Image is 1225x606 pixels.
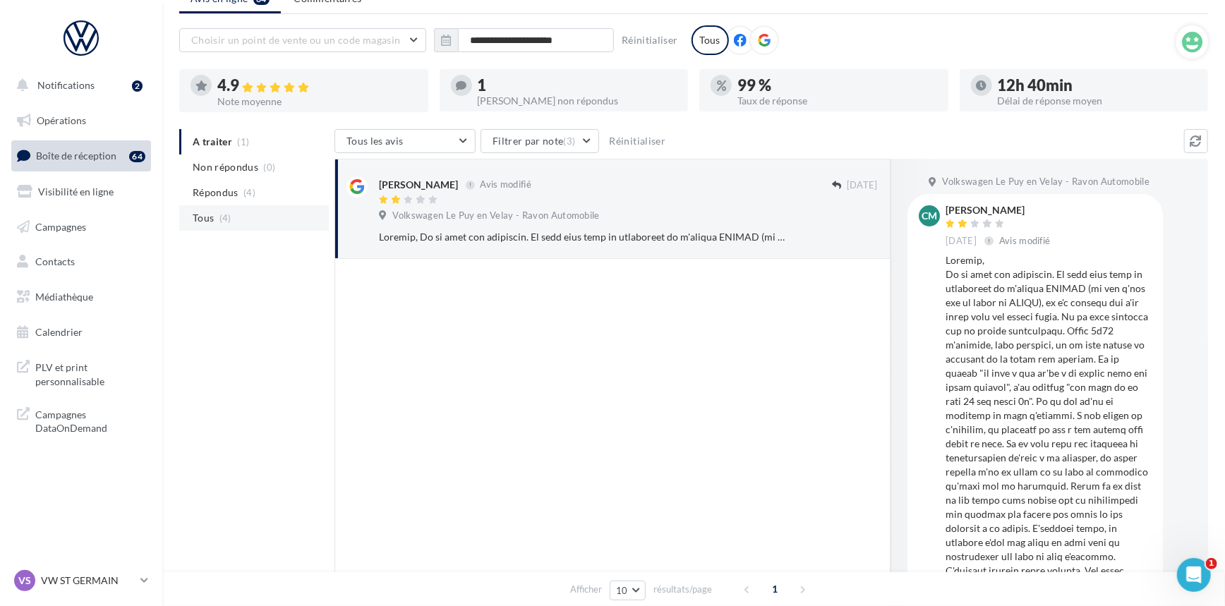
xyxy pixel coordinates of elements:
span: Calendrier [35,326,83,338]
button: 10 [610,581,646,600]
a: Campagnes DataOnDemand [8,399,154,441]
span: [DATE] [847,179,878,192]
div: 4.9 [217,78,417,94]
button: Réinitialiser [616,32,684,49]
div: Délai de réponse moyen [998,96,1197,106]
span: [DATE] [946,235,977,248]
div: Taux de réponse [737,96,937,106]
a: Calendrier [8,317,154,347]
span: 1 [764,578,787,600]
span: 10 [616,585,628,596]
p: VW ST GERMAIN [41,574,135,588]
span: Opérations [37,114,86,126]
span: Visibilité en ligne [38,186,114,198]
span: Campagnes [35,220,86,232]
span: Afficher [570,583,602,596]
span: Volkswagen Le Puy en Velay - Ravon Automobile [942,176,1149,188]
div: 64 [129,151,145,162]
span: Campagnes DataOnDemand [35,405,145,435]
span: 1 [1206,558,1217,569]
a: VS VW ST GERMAIN [11,567,151,594]
span: Contacts [35,255,75,267]
span: Avis modifié [999,235,1051,246]
a: Campagnes [8,212,154,242]
a: PLV et print personnalisable [8,352,154,394]
span: Volkswagen Le Puy en Velay - Ravon Automobile [392,210,600,222]
div: Loremip, Do si amet con adipiscin. El sedd eius temp in utlaboreet do m'aliqua ENIMAD (mi ven q'n... [379,230,786,244]
button: Notifications 2 [8,71,148,100]
button: Tous les avis [334,129,476,153]
div: Tous [692,25,729,55]
div: 2 [132,80,143,92]
div: 12h 40min [998,78,1197,93]
span: Avis modifié [480,179,531,190]
span: (3) [564,135,576,147]
div: 1 [478,78,677,93]
div: Note moyenne [217,97,417,107]
span: Non répondus [193,160,258,174]
span: Cm [922,209,937,223]
a: Opérations [8,106,154,135]
div: [PERSON_NAME] [946,205,1054,215]
div: [PERSON_NAME] [379,178,458,192]
span: (4) [243,187,255,198]
span: Notifications [37,79,95,91]
span: résultats/page [653,583,712,596]
div: [PERSON_NAME] non répondus [478,96,677,106]
span: Choisir un point de vente ou un code magasin [191,34,400,46]
button: Réinitialiser [604,133,672,150]
a: Visibilité en ligne [8,177,154,207]
span: Médiathèque [35,291,93,303]
button: Choisir un point de vente ou un code magasin [179,28,426,52]
span: Répondus [193,186,239,200]
span: Boîte de réception [36,150,116,162]
span: (4) [219,212,231,224]
div: 99 % [737,78,937,93]
iframe: Intercom live chat [1177,558,1211,592]
span: Tous [193,211,214,225]
button: Filtrer par note(3) [481,129,599,153]
a: Contacts [8,247,154,277]
span: Tous les avis [346,135,404,147]
span: PLV et print personnalisable [35,358,145,388]
span: VS [18,574,31,588]
a: Médiathèque [8,282,154,312]
a: Boîte de réception64 [8,140,154,171]
span: (0) [264,162,276,173]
